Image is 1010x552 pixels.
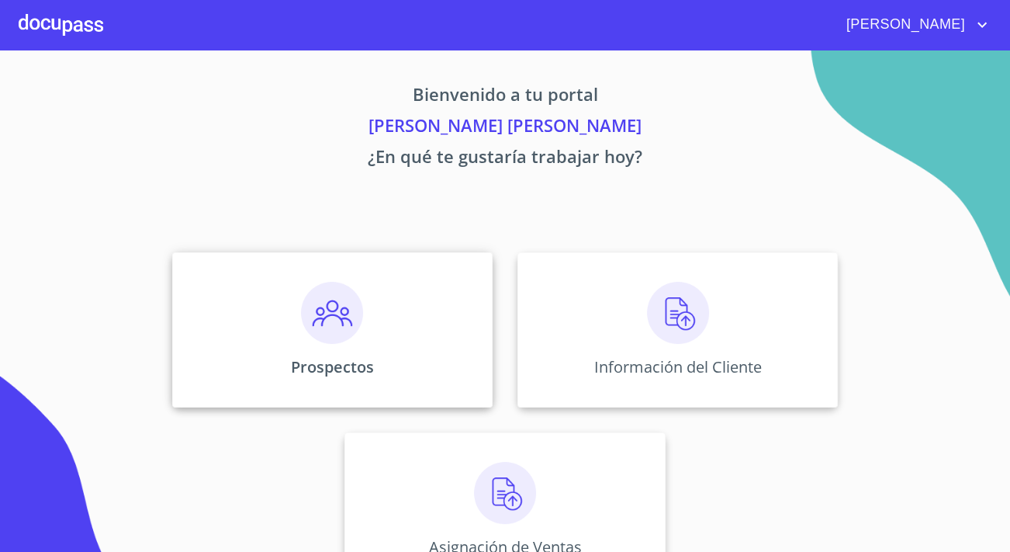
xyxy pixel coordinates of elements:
[27,82,983,113] p: Bienvenido a tu portal
[647,282,709,344] img: carga.png
[301,282,363,344] img: prospectos.png
[27,113,983,144] p: [PERSON_NAME] [PERSON_NAME]
[27,144,983,175] p: ¿En qué te gustaría trabajar hoy?
[835,12,991,37] button: account of current user
[835,12,973,37] span: [PERSON_NAME]
[291,356,374,377] p: Prospectos
[474,462,536,524] img: carga.png
[594,356,762,377] p: Información del Cliente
